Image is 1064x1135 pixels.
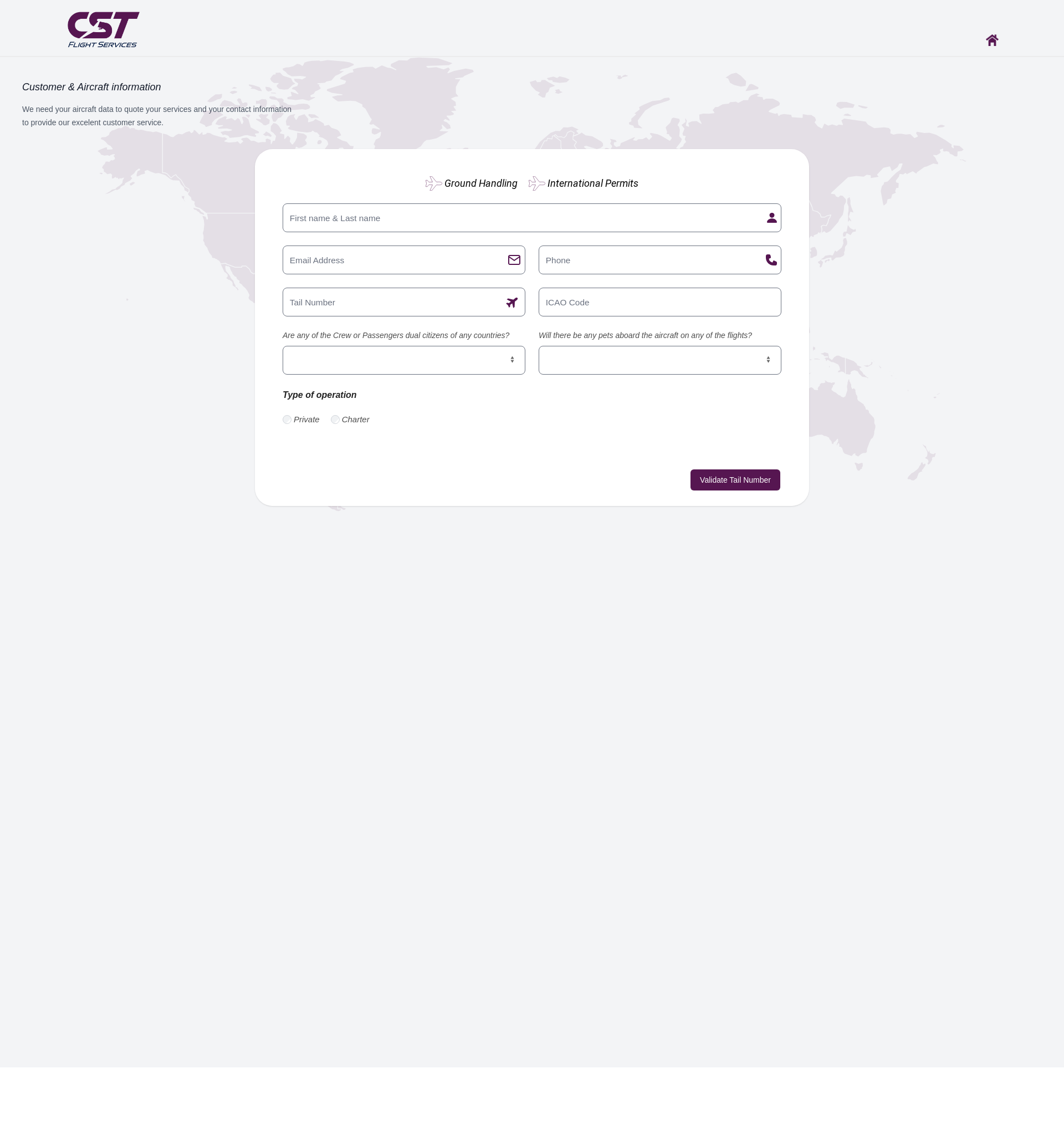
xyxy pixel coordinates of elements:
[541,254,575,266] label: Phone
[294,413,320,426] label: Private
[342,413,370,426] label: Charter
[548,176,638,191] label: International Permits
[541,296,594,308] label: ICAO Code
[539,330,781,341] label: Will there be any pets aboard the aircraft on any of the flights?
[283,330,525,341] label: Are any of the Crew or Passengers dual citizens of any countries?
[690,469,780,490] button: Validate Tail Number
[285,296,340,308] label: Tail Number
[285,212,385,224] label: First name & Last name
[65,7,142,50] img: CST Flight Services logo
[283,388,525,402] p: Type of operation
[285,254,349,266] label: Email Address
[986,34,999,46] img: Home
[444,176,518,191] label: Ground Handling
